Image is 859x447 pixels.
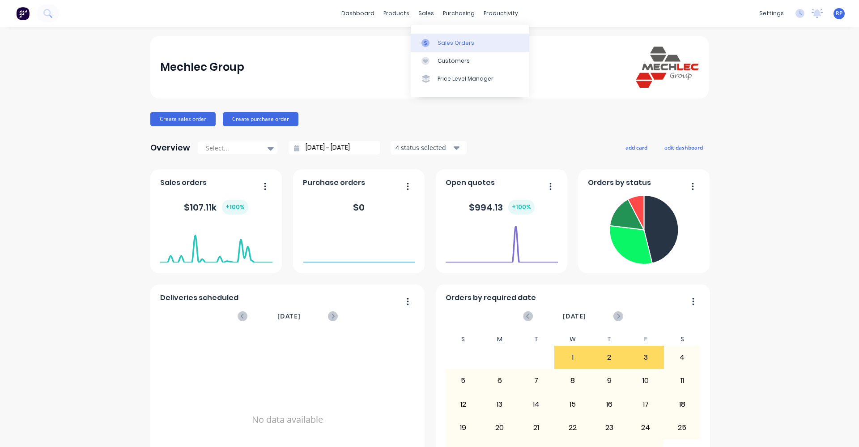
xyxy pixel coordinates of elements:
[469,200,535,215] div: $ 994.13
[628,417,663,439] div: 24
[591,370,627,392] div: 9
[414,7,438,20] div: sales
[628,393,663,416] div: 17
[438,75,493,83] div: Price Level Manager
[337,7,379,20] a: dashboard
[479,7,523,20] div: productivity
[591,417,627,439] div: 23
[620,142,653,153] button: add card
[16,7,30,20] img: Factory
[563,311,586,321] span: [DATE]
[664,370,700,392] div: 11
[518,333,555,346] div: T
[482,417,518,439] div: 20
[636,47,699,87] img: Mechlec Group
[446,292,536,303] span: Orders by required date
[445,333,482,346] div: S
[395,143,452,152] div: 4 status selected
[627,333,664,346] div: F
[554,333,591,346] div: W
[411,52,529,70] a: Customers
[303,177,365,188] span: Purchase orders
[481,333,518,346] div: M
[160,292,238,303] span: Deliveries scheduled
[379,7,414,20] div: products
[664,333,701,346] div: S
[411,34,529,52] a: Sales Orders
[446,417,481,439] div: 19
[482,370,518,392] div: 6
[555,393,591,416] div: 15
[628,346,663,369] div: 3
[446,393,481,416] div: 12
[555,370,591,392] div: 8
[184,200,248,215] div: $ 107.11k
[446,177,495,188] span: Open quotes
[391,141,467,155] button: 4 status selected
[353,201,365,214] div: $ 0
[438,39,474,47] div: Sales Orders
[836,9,842,17] span: RP
[555,346,591,369] div: 1
[482,393,518,416] div: 13
[222,200,248,215] div: + 100 %
[150,139,190,157] div: Overview
[160,58,244,76] div: Mechlec Group
[664,346,700,369] div: 4
[659,142,709,153] button: edit dashboard
[519,370,554,392] div: 7
[150,112,216,126] button: Create sales order
[277,311,301,321] span: [DATE]
[755,7,788,20] div: settings
[438,57,470,65] div: Customers
[588,177,651,188] span: Orders by status
[411,70,529,88] a: Price Level Manager
[446,370,481,392] div: 5
[628,370,663,392] div: 10
[519,417,554,439] div: 21
[519,393,554,416] div: 14
[664,393,700,416] div: 18
[160,177,207,188] span: Sales orders
[591,333,628,346] div: T
[438,7,479,20] div: purchasing
[508,200,535,215] div: + 100 %
[223,112,298,126] button: Create purchase order
[591,346,627,369] div: 2
[591,393,627,416] div: 16
[555,417,591,439] div: 22
[664,417,700,439] div: 25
